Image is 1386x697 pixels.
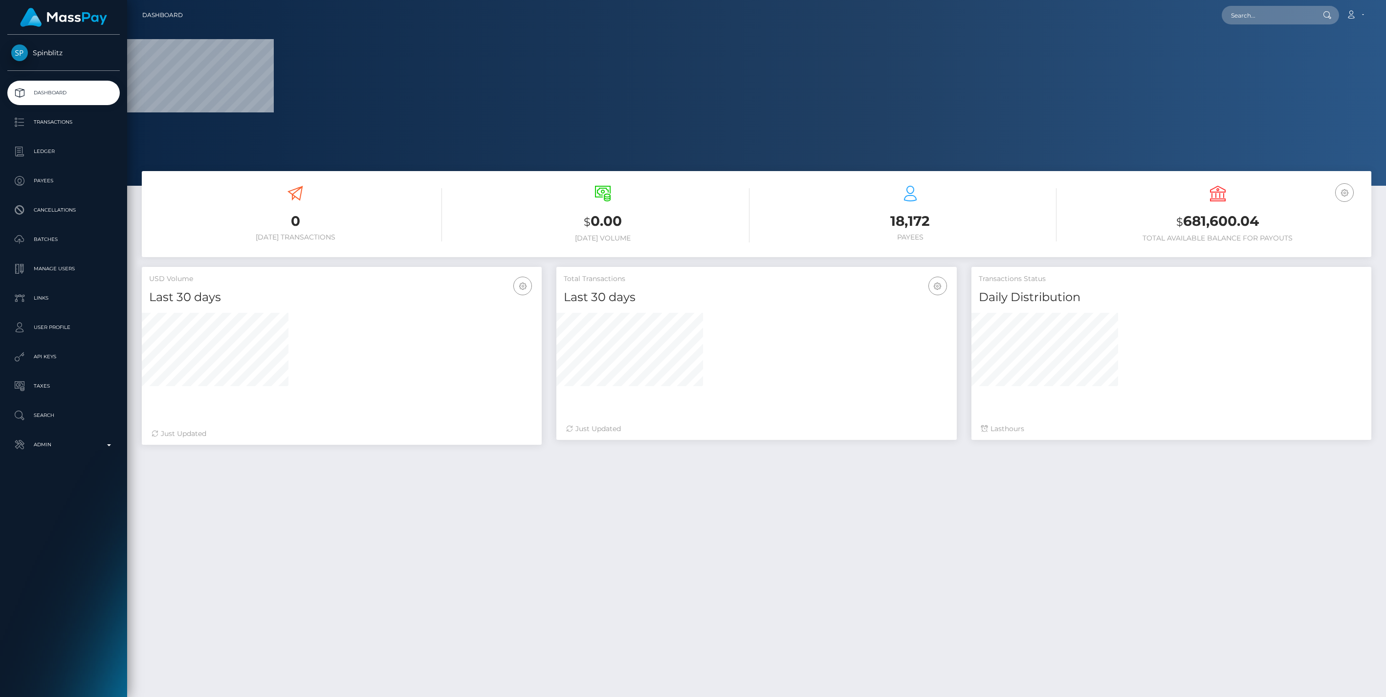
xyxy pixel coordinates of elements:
[564,274,949,284] h5: Total Transactions
[11,144,116,159] p: Ledger
[7,169,120,193] a: Payees
[981,424,1362,434] div: Last hours
[764,212,1057,231] h3: 18,172
[564,289,949,306] h4: Last 30 days
[149,289,534,306] h4: Last 30 days
[11,261,116,276] p: Manage Users
[979,274,1364,284] h5: Transactions Status
[7,374,120,398] a: Taxes
[7,257,120,281] a: Manage Users
[566,424,946,434] div: Just Updated
[457,212,749,232] h3: 0.00
[7,227,120,252] a: Batches
[11,174,116,188] p: Payees
[11,232,116,247] p: Batches
[7,139,120,164] a: Ledger
[7,48,120,57] span: Spinblitz
[11,44,28,61] img: Spinblitz
[20,8,107,27] img: MassPay Logo
[11,408,116,423] p: Search
[7,345,120,369] a: API Keys
[11,291,116,305] p: Links
[149,233,442,241] h6: [DATE] Transactions
[11,115,116,130] p: Transactions
[11,86,116,100] p: Dashboard
[7,315,120,340] a: User Profile
[11,437,116,452] p: Admin
[11,203,116,218] p: Cancellations
[11,349,116,364] p: API Keys
[1071,234,1364,242] h6: Total Available Balance for Payouts
[1176,215,1183,229] small: $
[7,110,120,134] a: Transactions
[764,233,1057,241] h6: Payees
[152,429,532,439] div: Just Updated
[7,403,120,428] a: Search
[7,433,120,457] a: Admin
[1222,6,1314,24] input: Search...
[11,320,116,335] p: User Profile
[149,274,534,284] h5: USD Volume
[142,5,183,25] a: Dashboard
[457,234,749,242] h6: [DATE] Volume
[11,379,116,393] p: Taxes
[1071,212,1364,232] h3: 681,600.04
[7,286,120,310] a: Links
[979,289,1364,306] h4: Daily Distribution
[7,198,120,222] a: Cancellations
[7,81,120,105] a: Dashboard
[149,212,442,231] h3: 0
[584,215,591,229] small: $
